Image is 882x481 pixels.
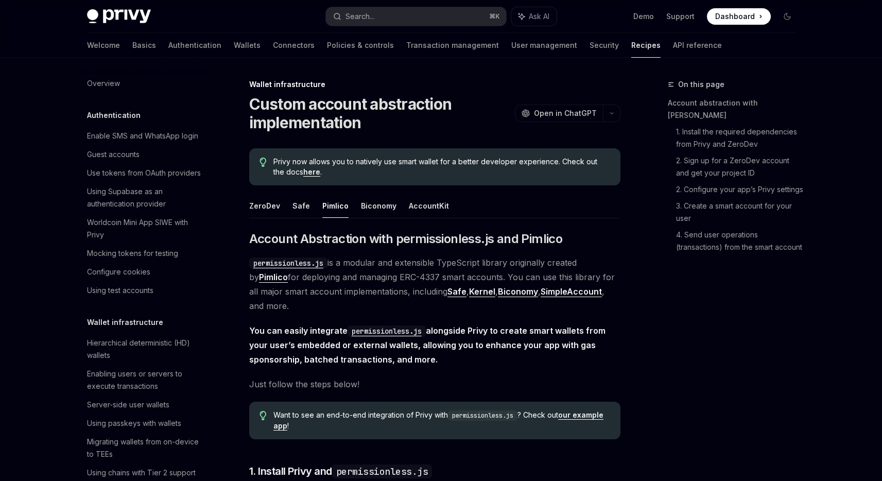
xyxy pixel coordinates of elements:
[348,325,426,337] code: permissionless.js
[87,467,196,479] div: Using chains with Tier 2 support
[292,194,310,218] button: Safe
[249,255,620,313] span: is a modular and extensible TypeScript library originally created by for deploying and managing E...
[79,365,211,396] a: Enabling users or servers to execute transactions
[87,284,153,297] div: Using test accounts
[406,33,499,58] a: Transaction management
[676,181,804,198] a: 2. Configure your app’s Privy settings
[666,11,695,22] a: Support
[631,33,661,58] a: Recipes
[79,396,211,414] a: Server-side user wallets
[273,157,610,177] span: Privy now allows you to natively use smart wallet for a better developer experience. Check out th...
[511,7,557,26] button: Ask AI
[249,194,280,218] button: ZeroDev
[303,167,320,177] a: here
[541,286,602,297] a: SimpleAccount
[590,33,619,58] a: Security
[87,109,141,122] h5: Authentication
[273,33,315,58] a: Connectors
[79,74,211,93] a: Overview
[79,414,211,433] a: Using passkeys with wallets
[707,8,771,25] a: Dashboard
[79,213,211,244] a: Worldcoin Mini App SIWE with Privy
[326,7,506,26] button: Search...⌘K
[715,11,755,22] span: Dashboard
[132,33,156,58] a: Basics
[87,368,204,392] div: Enabling users or servers to execute transactions
[87,316,163,329] h5: Wallet infrastructure
[87,185,204,210] div: Using Supabase as an authentication provider
[79,244,211,263] a: Mocking tokens for testing
[168,33,221,58] a: Authentication
[534,108,597,118] span: Open in ChatGPT
[260,158,267,167] svg: Tip
[87,9,151,24] img: dark logo
[249,464,433,478] span: 1. Install Privy and
[87,337,204,362] div: Hierarchical deterministic (HD) wallets
[249,95,511,132] h1: Custom account abstraction implementation
[79,334,211,365] a: Hierarchical deterministic (HD) wallets
[447,286,466,297] a: Safe
[87,436,204,460] div: Migrating wallets from on-device to TEEs
[87,148,140,161] div: Guest accounts
[273,410,610,431] span: Want to see an end-to-end integration of Privy with ? Check out !
[87,130,198,142] div: Enable SMS and WhatsApp login
[332,465,433,478] code: permissionless.js
[633,11,654,22] a: Demo
[529,11,549,22] span: Ask AI
[345,10,374,23] div: Search...
[676,124,804,152] a: 1. Install the required dependencies from Privy and ZeroDev
[260,411,267,420] svg: Tip
[87,167,201,179] div: Use tokens from OAuth providers
[489,12,500,21] span: ⌘ K
[79,433,211,463] a: Migrating wallets from on-device to TEEs
[87,247,178,260] div: Mocking tokens for testing
[348,325,426,336] a: permissionless.js
[409,194,449,218] button: AccountKit
[87,266,150,278] div: Configure cookies
[87,77,120,90] div: Overview
[234,33,261,58] a: Wallets
[87,417,181,430] div: Using passkeys with wallets
[511,33,577,58] a: User management
[87,216,204,241] div: Worldcoin Mini App SIWE with Privy
[87,399,169,411] div: Server-side user wallets
[327,33,394,58] a: Policies & controls
[673,33,722,58] a: API reference
[322,194,349,218] button: Pimlico
[448,410,517,421] code: permissionless.js
[469,286,495,297] a: Kernel
[87,33,120,58] a: Welcome
[79,263,211,281] a: Configure cookies
[79,127,211,145] a: Enable SMS and WhatsApp login
[259,272,288,283] a: Pimlico
[498,286,538,297] a: Biconomy
[361,194,396,218] button: Biconomy
[79,164,211,182] a: Use tokens from OAuth providers
[79,182,211,213] a: Using Supabase as an authentication provider
[249,231,563,247] span: Account Abstraction with permissionless.js and Pimlico
[249,257,327,269] code: permissionless.js
[249,257,327,268] a: permissionless.js
[79,145,211,164] a: Guest accounts
[259,272,288,282] strong: Pimlico
[676,152,804,181] a: 2. Sign up for a ZeroDev account and get your project ID
[249,79,620,90] div: Wallet infrastructure
[249,377,620,391] span: Just follow the steps below!
[668,95,804,124] a: Account abstraction with [PERSON_NAME]
[779,8,795,25] button: Toggle dark mode
[676,227,804,255] a: 4. Send user operations (transactions) from the smart account
[678,78,724,91] span: On this page
[249,325,606,365] strong: You can easily integrate alongside Privy to create smart wallets from your user’s embedded or ext...
[79,281,211,300] a: Using test accounts
[515,105,603,122] button: Open in ChatGPT
[676,198,804,227] a: 3. Create a smart account for your user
